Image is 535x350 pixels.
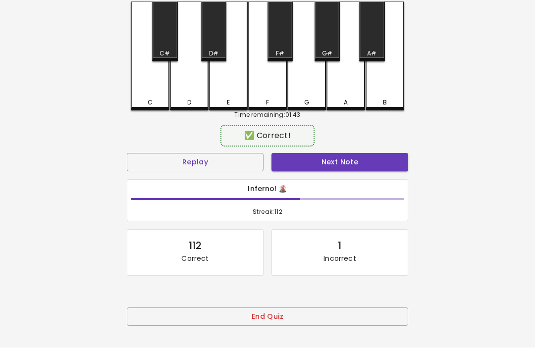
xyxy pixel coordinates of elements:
button: End Quiz [127,307,408,326]
button: Replay [127,153,264,171]
div: B [383,98,387,107]
div: Time remaining: 01:43 [131,110,404,119]
div: C# [160,49,170,58]
div: C [148,98,153,107]
div: 1 [338,238,341,253]
div: 112 [189,238,202,253]
div: D# [209,49,218,58]
p: Correct [181,253,209,263]
button: Next Note [271,153,408,171]
div: ✅ Correct! [225,130,309,142]
div: E [227,98,230,107]
div: G [304,98,309,107]
div: A [344,98,348,107]
div: F [266,98,269,107]
div: G# [322,49,332,58]
div: F# [276,49,284,58]
div: D [187,98,191,107]
h6: Inferno! 🌋 [131,184,404,195]
span: Streak: 112 [131,207,404,217]
div: A# [367,49,376,58]
p: Incorrect [323,253,356,263]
